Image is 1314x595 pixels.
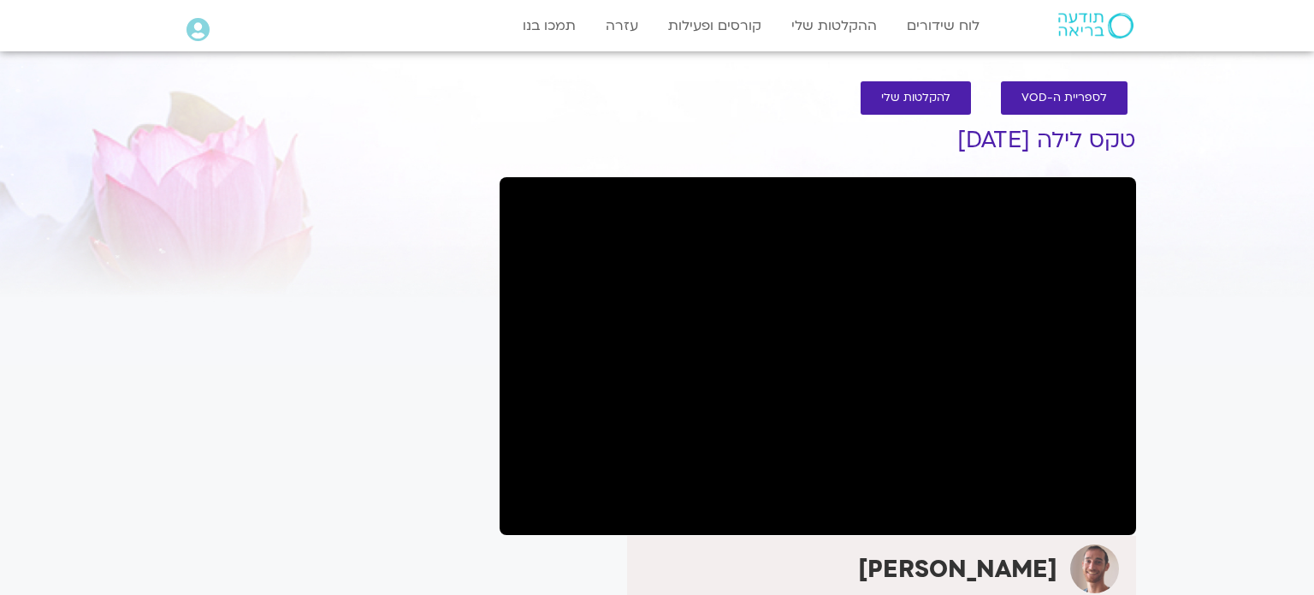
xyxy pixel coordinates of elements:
h1: טקס לילה [DATE] [500,128,1136,153]
img: גיורא מראני [1070,544,1119,593]
a: לוח שידורים [898,9,988,42]
a: תמכו בנו [514,9,584,42]
a: עזרה [597,9,647,42]
span: להקלטות שלי [881,92,950,104]
img: תודעה בריאה [1058,13,1133,39]
a: להקלטות שלי [861,81,971,115]
a: קורסים ופעילות [660,9,770,42]
span: לספריית ה-VOD [1021,92,1107,104]
a: ההקלטות שלי [783,9,885,42]
a: לספריית ה-VOD [1001,81,1128,115]
strong: [PERSON_NAME] [858,553,1057,586]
